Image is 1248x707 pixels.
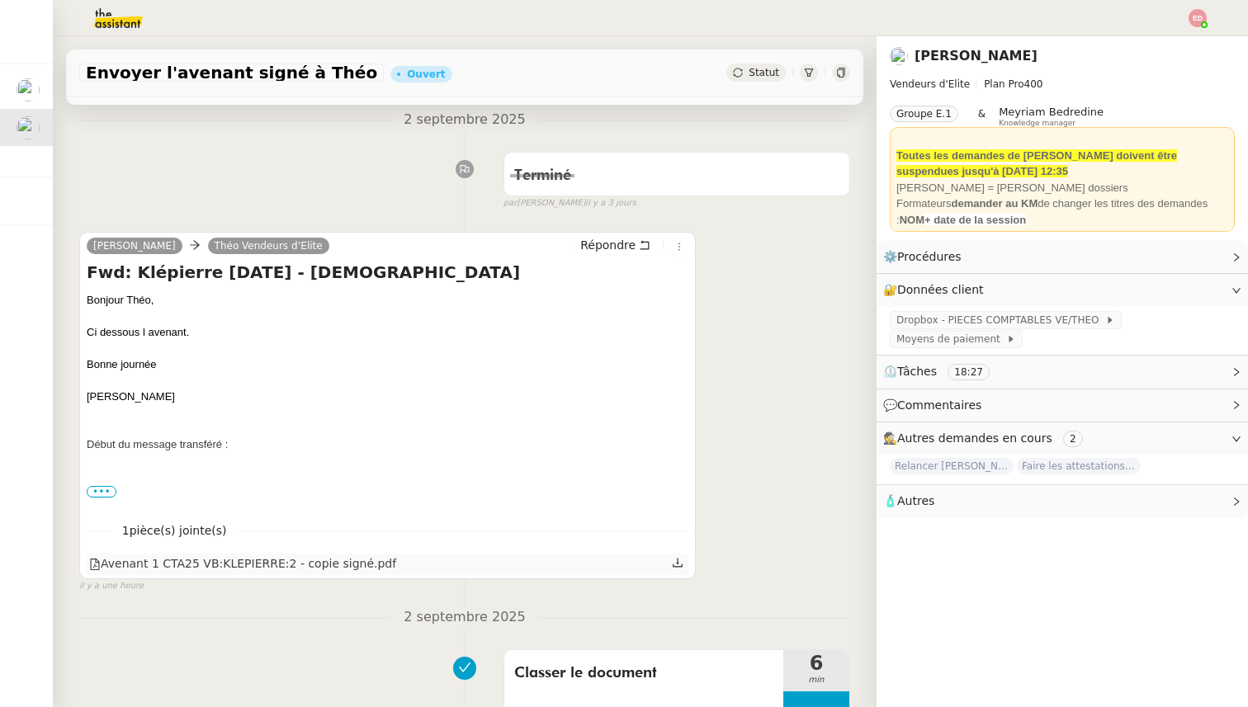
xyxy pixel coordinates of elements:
strong: demander au KM [951,197,1038,210]
span: ••• [87,486,116,497]
span: Faire les attestations de formation [1017,458,1141,474]
span: Classer le document [514,661,773,686]
span: 🕵️ [883,431,1090,445]
span: Knowledge manager [999,119,1075,128]
div: Bonjour Théo, [87,292,688,309]
span: Moyens de paiement [896,331,1006,347]
div: ⚙️Procédures [877,241,1248,273]
span: Relancer [PERSON_NAME] pour documents août [890,458,1014,474]
span: Meyriam Bedredine [999,106,1104,118]
span: 🧴 [883,494,934,507]
span: Tâches [897,365,937,378]
div: 💬Commentaires [877,389,1248,422]
nz-tag: 2 [1063,431,1083,447]
span: 🔐 [883,280,990,299]
span: min [783,673,849,687]
img: users%2FxgWPCdJhSBeE5T1N2ZiossozSlm1%2Favatar%2F5b22230b-e380-461f-81e9-808a3aa6de32 [890,47,908,65]
span: ⚙️ [883,247,969,266]
span: Statut [749,67,779,78]
span: Données client [897,283,984,296]
nz-tag: 18:27 [948,364,990,380]
h4: Fwd: Klépierre [DATE] - [DEMOGRAPHIC_DATA] [87,261,688,284]
div: [PERSON_NAME] = [PERSON_NAME] dossiers Formateurs de changer les titres des demandes : [896,180,1228,229]
button: Répondre [574,236,656,254]
span: Commentaires [897,398,981,412]
img: svg [1189,9,1207,27]
strong: Toutes les demandes de [PERSON_NAME] doivent être suspendues jusqu'à [DATE] 12:35 [896,149,1177,178]
span: pièce(s) jointe(s) [130,524,227,537]
app-user-label: Knowledge manager [999,106,1104,127]
span: il y a 3 jours [585,196,636,210]
span: Vendeurs d'Elite [890,78,970,90]
a: [PERSON_NAME] [915,48,1038,64]
a: Théo Vendeurs d’Elite [208,238,329,253]
div: 🧴Autres [877,485,1248,517]
span: Autres [897,494,934,507]
nz-tag: Groupe E.1 [890,106,958,122]
div: Ouvert [407,69,445,79]
span: 2 septembre 2025 [390,606,538,629]
span: par [503,196,518,210]
span: Dropbox - PIECES COMPTABLES VE/THEO [896,312,1105,328]
span: Procédures [897,250,962,263]
small: [PERSON_NAME] [503,196,636,210]
div: ⏲️Tâches 18:27 [877,356,1248,388]
span: Envoyer l'avenant signé à Théo [86,64,377,81]
strong: NOM [900,214,924,226]
span: 6 [783,653,849,673]
div: Avenant 1 CTA25 VB:KLEPIERRE:2 - copie signé.pdf [89,554,396,573]
div: [PERSON_NAME] Début du message transféré : [87,389,688,469]
div: 🔐Données client [877,274,1248,306]
span: 2 septembre 2025 [390,109,538,131]
span: Répondre [580,237,636,253]
img: users%2FSclkIUIAuBOhhDrbgjtrSikBoD03%2Favatar%2F48cbc63d-a03d-4817-b5bf-7f7aeed5f2a9 [17,78,40,101]
span: ⏲️ [883,365,1004,378]
span: [PERSON_NAME] [93,240,176,252]
span: Plan Pro [984,78,1023,90]
span: Autres demandes en cours [897,431,1052,445]
span: il y a une heure [79,579,144,593]
div: Ci dessous l avenant. [87,324,688,341]
span: & [978,106,986,127]
div: 🕵️Autres demandes en cours 2 [877,422,1248,455]
span: 💬 [883,398,989,412]
span: Terminé [514,168,571,183]
div: Bonne journée [87,356,688,373]
strong: + date de la session [924,214,1026,226]
span: 400 [1024,78,1043,90]
span: 1 [111,521,239,540]
img: users%2FxgWPCdJhSBeE5T1N2ZiossozSlm1%2Favatar%2F5b22230b-e380-461f-81e9-808a3aa6de32 [17,116,40,139]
